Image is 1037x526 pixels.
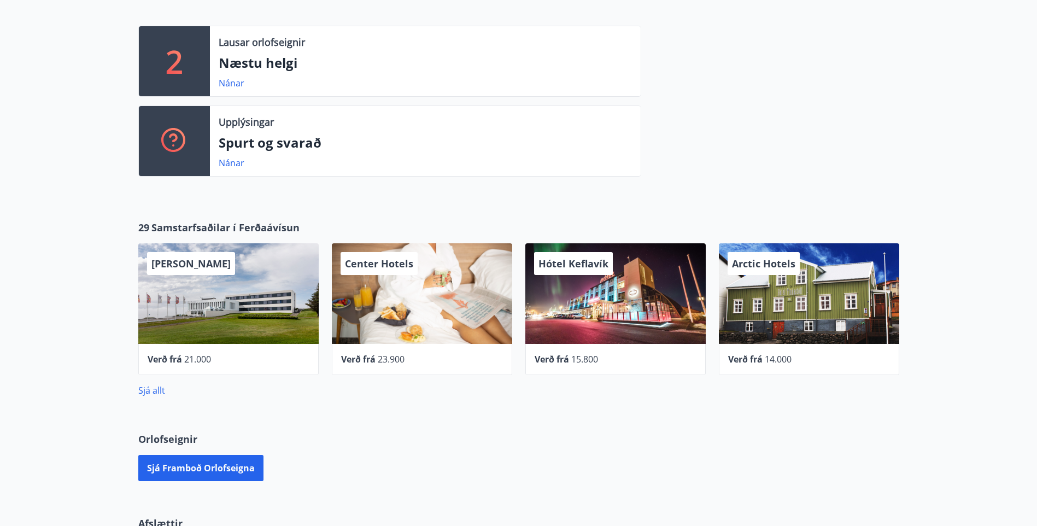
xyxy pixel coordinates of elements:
[728,353,763,365] span: Verð frá
[151,220,300,235] span: Samstarfsaðilar í Ferðaávísun
[151,257,231,270] span: [PERSON_NAME]
[378,353,405,365] span: 23.900
[219,157,244,169] a: Nánar
[538,257,608,270] span: Hótel Keflavík
[219,115,274,129] p: Upplýsingar
[219,35,305,49] p: Lausar orlofseignir
[138,220,149,235] span: 29
[341,353,376,365] span: Verð frá
[535,353,569,365] span: Verð frá
[732,257,795,270] span: Arctic Hotels
[138,384,165,396] a: Sjá allt
[571,353,598,365] span: 15.800
[765,353,792,365] span: 14.000
[219,54,632,72] p: Næstu helgi
[184,353,211,365] span: 21.000
[138,455,263,481] button: Sjá framboð orlofseigna
[138,432,197,446] span: Orlofseignir
[148,353,182,365] span: Verð frá
[219,133,632,152] p: Spurt og svarað
[219,77,244,89] a: Nánar
[166,40,183,82] p: 2
[345,257,413,270] span: Center Hotels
